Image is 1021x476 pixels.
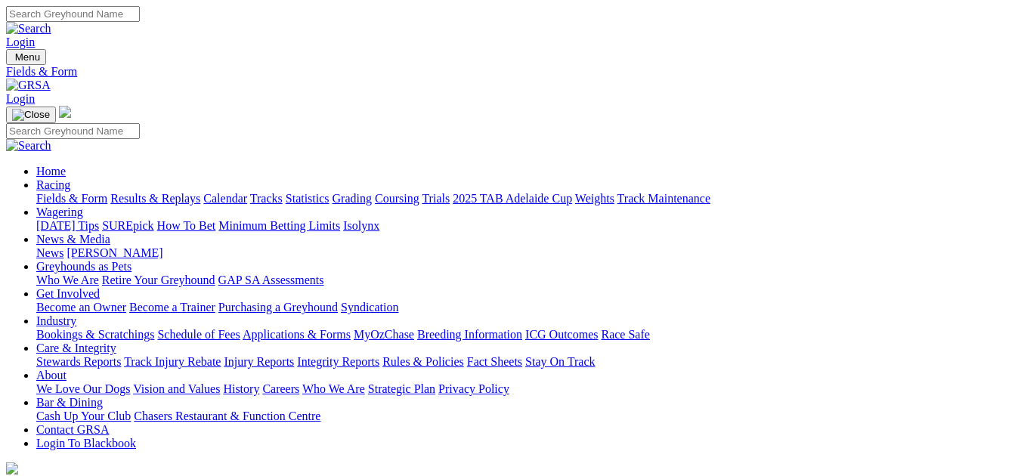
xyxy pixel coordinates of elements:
div: Wagering [36,219,1015,233]
a: SUREpick [102,219,153,232]
a: We Love Our Dogs [36,382,130,395]
div: About [36,382,1015,396]
a: Isolynx [343,219,379,232]
span: Menu [15,51,40,63]
a: How To Bet [157,219,216,232]
a: MyOzChase [354,328,414,341]
a: Care & Integrity [36,342,116,354]
a: Stay On Track [525,355,595,368]
a: Become a Trainer [129,301,215,314]
a: Contact GRSA [36,423,109,436]
a: [DATE] Tips [36,219,99,232]
a: Schedule of Fees [157,328,240,341]
input: Search [6,123,140,139]
div: Industry [36,328,1015,342]
a: Syndication [341,301,398,314]
div: News & Media [36,246,1015,260]
a: Racing [36,178,70,191]
a: Track Maintenance [617,192,710,205]
a: Login To Blackbook [36,437,136,450]
a: Careers [262,382,299,395]
a: About [36,369,67,382]
a: [PERSON_NAME] [67,246,162,259]
a: History [223,382,259,395]
a: Results & Replays [110,192,200,205]
a: Industry [36,314,76,327]
a: Chasers Restaurant & Function Centre [134,410,320,422]
a: Strategic Plan [368,382,435,395]
a: Bar & Dining [36,396,103,409]
a: Tracks [250,192,283,205]
a: Injury Reports [224,355,294,368]
a: GAP SA Assessments [218,274,324,286]
a: Fact Sheets [467,355,522,368]
a: Fields & Form [36,192,107,205]
a: Bookings & Scratchings [36,328,154,341]
a: Applications & Forms [243,328,351,341]
a: Rules & Policies [382,355,464,368]
div: Racing [36,192,1015,206]
div: Bar & Dining [36,410,1015,423]
img: Search [6,22,51,36]
div: Greyhounds as Pets [36,274,1015,287]
a: Get Involved [36,287,100,300]
a: Track Injury Rebate [124,355,221,368]
a: Greyhounds as Pets [36,260,131,273]
a: Race Safe [601,328,649,341]
a: Weights [575,192,614,205]
a: 2025 TAB Adelaide Cup [453,192,572,205]
a: Minimum Betting Limits [218,219,340,232]
a: Become an Owner [36,301,126,314]
img: Close [12,109,50,121]
a: Login [6,36,35,48]
a: Trials [422,192,450,205]
a: Purchasing a Greyhound [218,301,338,314]
a: Privacy Policy [438,382,509,395]
a: News & Media [36,233,110,246]
a: ICG Outcomes [525,328,598,341]
img: logo-grsa-white.png [6,462,18,474]
a: Vision and Values [133,382,220,395]
a: Home [36,165,66,178]
a: Statistics [286,192,330,205]
a: News [36,246,63,259]
button: Toggle navigation [6,107,56,123]
div: Get Involved [36,301,1015,314]
a: Breeding Information [417,328,522,341]
a: Cash Up Your Club [36,410,131,422]
a: Retire Your Greyhound [102,274,215,286]
button: Toggle navigation [6,49,46,65]
a: Who We Are [302,382,365,395]
a: Grading [333,192,372,205]
a: Fields & Form [6,65,1015,79]
img: GRSA [6,79,51,92]
a: Integrity Reports [297,355,379,368]
a: Calendar [203,192,247,205]
a: Wagering [36,206,83,218]
a: Login [6,92,35,105]
div: Care & Integrity [36,355,1015,369]
a: Coursing [375,192,419,205]
a: Who We Are [36,274,99,286]
a: Stewards Reports [36,355,121,368]
img: Search [6,139,51,153]
img: logo-grsa-white.png [59,106,71,118]
input: Search [6,6,140,22]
